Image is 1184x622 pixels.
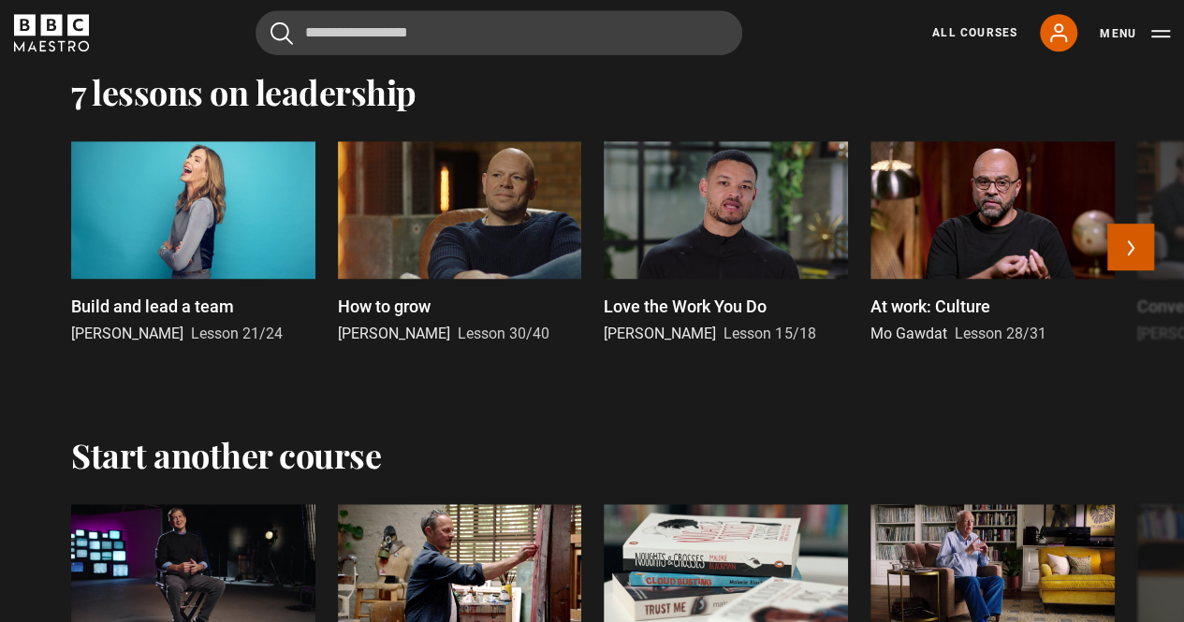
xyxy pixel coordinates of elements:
[1100,24,1170,43] button: Toggle navigation
[955,325,1046,342] span: Lesson 28/31
[71,325,183,342] span: [PERSON_NAME]
[71,72,417,111] h2: 7 lessons on leadership
[338,294,431,319] p: How to grow
[256,10,742,55] input: Search
[870,294,990,319] p: At work: Culture
[604,325,716,342] span: [PERSON_NAME]
[458,325,549,342] span: Lesson 30/40
[870,141,1115,345] a: At work: Culture Mo Gawdat Lesson 28/31
[338,325,450,342] span: [PERSON_NAME]
[870,325,947,342] span: Mo Gawdat
[71,141,315,345] a: Build and lead a team [PERSON_NAME] Lesson 21/24
[338,141,582,345] a: How to grow [PERSON_NAME] Lesson 30/40
[604,294,767,319] p: Love the Work You Do
[191,325,283,342] span: Lesson 21/24
[270,22,293,45] button: Submit the search query
[71,435,381,474] h2: Start another course
[71,294,234,319] p: Build and lead a team
[604,141,848,345] a: Love the Work You Do [PERSON_NAME] Lesson 15/18
[932,24,1017,41] a: All Courses
[724,325,815,342] span: Lesson 15/18
[14,14,89,51] svg: BBC Maestro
